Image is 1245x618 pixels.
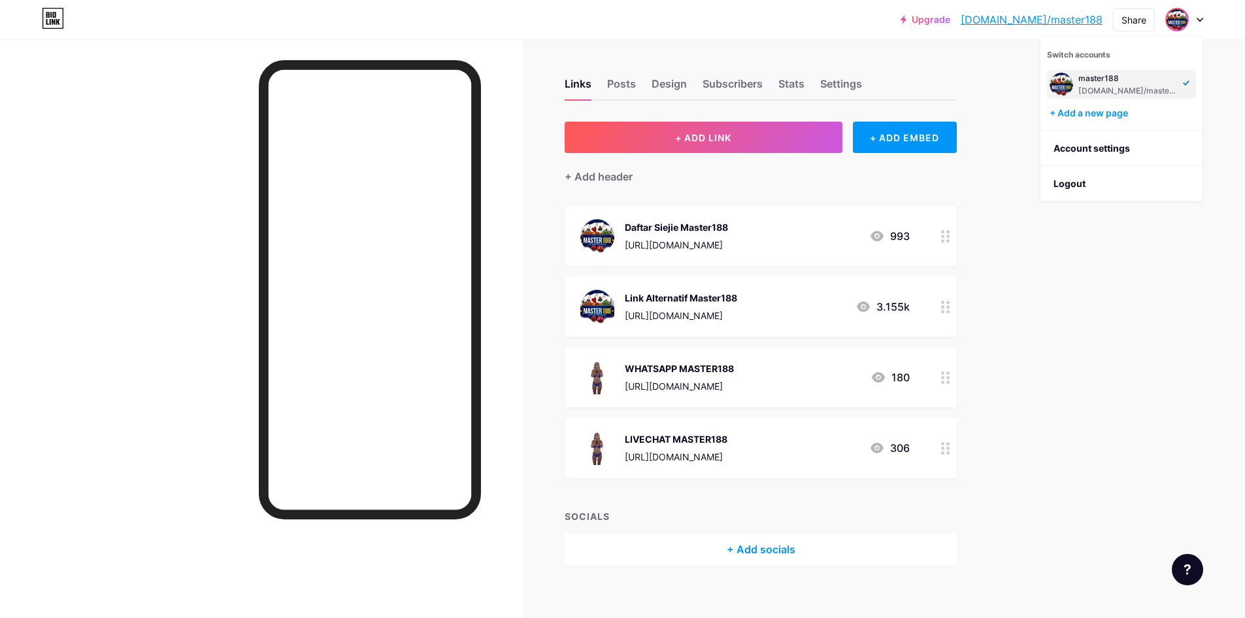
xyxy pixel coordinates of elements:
[625,379,734,393] div: [URL][DOMAIN_NAME]
[869,228,910,244] div: 993
[565,76,591,99] div: Links
[1040,131,1203,166] a: Account settings
[580,360,614,394] img: WHATSAPP MASTER188
[853,122,957,153] div: + ADD EMBED
[871,369,910,385] div: 180
[1047,50,1110,60] span: Switch accounts
[778,76,805,99] div: Stats
[625,432,727,446] div: LIVECHAT MASTER188
[820,76,862,99] div: Settings
[1078,86,1179,96] div: [DOMAIN_NAME]/master188
[855,299,910,315] div: 3.155k
[580,431,614,465] img: LIVECHAT MASTER188
[565,169,633,184] div: + Add header
[961,12,1103,27] a: [DOMAIN_NAME]/master188
[565,509,957,523] div: SOCIALS
[1121,13,1146,27] div: Share
[1040,166,1203,201] li: Logout
[625,238,728,252] div: [URL][DOMAIN_NAME]
[1050,73,1073,96] img: master188
[580,290,614,324] img: Link Alternatif Master188
[1050,107,1196,120] div: + Add a new page
[625,450,727,464] div: [URL][DOMAIN_NAME]
[869,440,910,456] div: 306
[625,362,734,375] div: WHATSAPP MASTER188
[565,534,957,565] div: + Add socials
[625,291,737,305] div: Link Alternatif Master188
[625,309,737,322] div: [URL][DOMAIN_NAME]
[1167,9,1187,30] img: master188
[580,219,614,253] img: Daftar Siejie Master188
[565,122,842,153] button: + ADD LINK
[703,76,763,99] div: Subscribers
[652,76,687,99] div: Design
[625,220,728,234] div: Daftar Siejie Master188
[675,132,731,143] span: + ADD LINK
[1078,73,1179,84] div: master188
[901,14,950,25] a: Upgrade
[607,76,636,99] div: Posts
